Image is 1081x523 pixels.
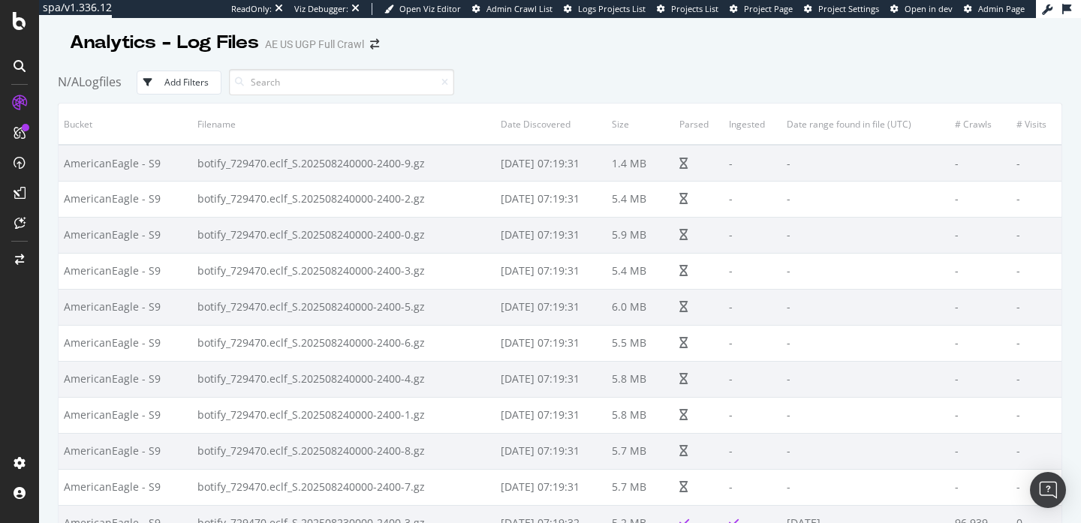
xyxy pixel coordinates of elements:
[495,397,607,433] td: [DATE] 07:19:31
[950,289,1011,325] td: -
[607,433,674,469] td: 5.7 MB
[1011,325,1061,361] td: -
[59,145,192,181] td: AmericanEagle - S9
[1011,253,1061,289] td: -
[607,469,674,505] td: 5.7 MB
[724,181,781,217] td: -
[730,3,793,15] a: Project Page
[192,217,495,253] td: botify_729470.eclf_S.202508240000-2400-0.gz
[724,289,781,325] td: -
[607,145,674,181] td: 1.4 MB
[607,361,674,397] td: 5.8 MB
[564,3,646,15] a: Logs Projects List
[192,104,495,145] th: Filename
[607,181,674,217] td: 5.4 MB
[79,74,122,90] span: Logfiles
[905,3,953,14] span: Open in dev
[472,3,553,15] a: Admin Crawl List
[192,181,495,217] td: botify_729470.eclf_S.202508240000-2400-2.gz
[724,145,781,181] td: -
[950,145,1011,181] td: -
[950,253,1011,289] td: -
[724,361,781,397] td: -
[674,104,724,145] th: Parsed
[607,289,674,325] td: 6.0 MB
[578,3,646,14] span: Logs Projects List
[495,253,607,289] td: [DATE] 07:19:31
[607,253,674,289] td: 5.4 MB
[1011,469,1061,505] td: -
[1030,472,1066,508] div: Open Intercom Messenger
[384,3,461,15] a: Open Viz Editor
[1011,361,1061,397] td: -
[781,104,950,145] th: Date range found in file (UTC)
[1011,433,1061,469] td: -
[59,469,192,505] td: AmericanEagle - S9
[1011,181,1061,217] td: -
[950,104,1011,145] th: # Crawls
[137,71,221,95] button: Add Filters
[890,3,953,15] a: Open in dev
[59,217,192,253] td: AmericanEagle - S9
[978,3,1025,14] span: Admin Page
[781,181,950,217] td: -
[59,181,192,217] td: AmericanEagle - S9
[59,253,192,289] td: AmericanEagle - S9
[964,3,1025,15] a: Admin Page
[265,37,364,52] div: AE US UGP Full Crawl
[950,469,1011,505] td: -
[724,217,781,253] td: -
[781,145,950,181] td: -
[781,217,950,253] td: -
[607,217,674,253] td: 5.9 MB
[781,253,950,289] td: -
[192,433,495,469] td: botify_729470.eclf_S.202508240000-2400-8.gz
[70,30,259,56] div: Analytics - Log Files
[486,3,553,14] span: Admin Crawl List
[607,325,674,361] td: 5.5 MB
[950,325,1011,361] td: -
[192,289,495,325] td: botify_729470.eclf_S.202508240000-2400-5.gz
[1011,104,1061,145] th: # Visits
[671,3,718,14] span: Projects List
[399,3,461,14] span: Open Viz Editor
[495,433,607,469] td: [DATE] 07:19:31
[59,104,192,145] th: Bucket
[164,76,209,89] div: Add Filters
[192,361,495,397] td: botify_729470.eclf_S.202508240000-2400-4.gz
[495,325,607,361] td: [DATE] 07:19:31
[495,469,607,505] td: [DATE] 07:19:31
[781,361,950,397] td: -
[59,289,192,325] td: AmericanEagle - S9
[231,3,272,15] div: ReadOnly:
[607,104,674,145] th: Size
[294,3,348,15] div: Viz Debugger:
[724,397,781,433] td: -
[950,361,1011,397] td: -
[59,361,192,397] td: AmericanEagle - S9
[1011,145,1061,181] td: -
[724,104,781,145] th: Ingested
[59,433,192,469] td: AmericanEagle - S9
[495,145,607,181] td: [DATE] 07:19:31
[59,397,192,433] td: AmericanEagle - S9
[950,217,1011,253] td: -
[1011,397,1061,433] td: -
[950,433,1011,469] td: -
[657,3,718,15] a: Projects List
[781,469,950,505] td: -
[724,433,781,469] td: -
[724,253,781,289] td: -
[58,74,79,90] span: N/A
[495,361,607,397] td: [DATE] 07:19:31
[744,3,793,14] span: Project Page
[950,397,1011,433] td: -
[192,469,495,505] td: botify_729470.eclf_S.202508240000-2400-7.gz
[192,253,495,289] td: botify_729470.eclf_S.202508240000-2400-3.gz
[1011,289,1061,325] td: -
[59,325,192,361] td: AmericanEagle - S9
[495,217,607,253] td: [DATE] 07:19:31
[724,469,781,505] td: -
[495,181,607,217] td: [DATE] 07:19:31
[192,145,495,181] td: botify_729470.eclf_S.202508240000-2400-9.gz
